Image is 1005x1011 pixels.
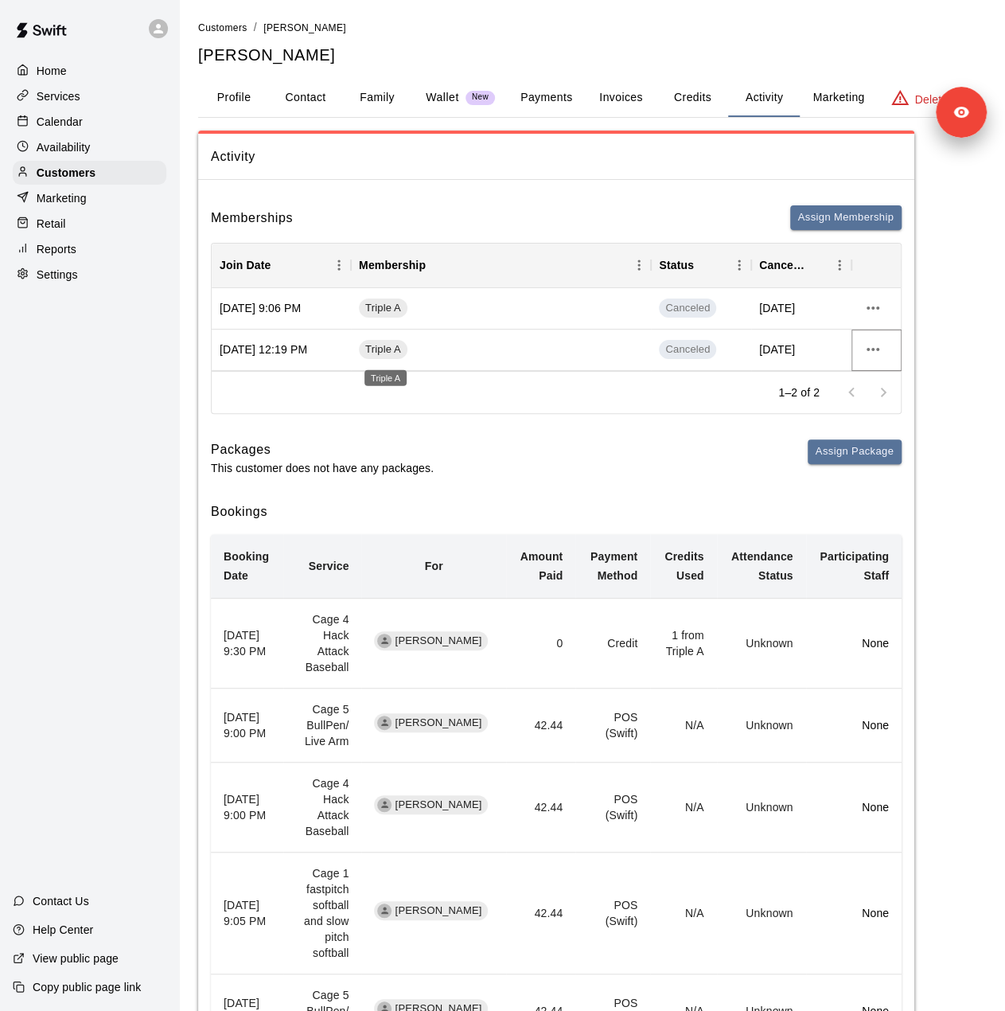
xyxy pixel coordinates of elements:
button: Sort [426,254,448,276]
a: Customers [13,161,166,185]
td: 42.44 [506,689,575,763]
td: N/A [650,853,716,974]
td: Unknown [717,853,806,974]
button: Contact [270,79,341,117]
td: 42.44 [506,763,575,853]
p: Copy public page link [33,979,141,995]
th: [DATE] 9:30 PM [211,599,283,689]
p: Reports [37,241,76,257]
p: None [819,635,889,651]
div: Membership [351,243,651,287]
span: [PERSON_NAME] [388,716,488,731]
p: Contact Us [33,893,89,909]
button: Menu [627,253,651,277]
li: / [254,19,257,36]
div: Join Date [212,243,351,287]
span: [DATE] [759,300,795,316]
button: more actions [859,336,886,363]
td: 0 [506,599,575,689]
td: 42.44 [506,853,575,974]
td: POS (Swift) [575,689,650,763]
a: Retail [13,212,166,236]
p: View public page [33,950,119,966]
p: Availability [37,139,91,155]
b: For [425,560,443,572]
p: 1–2 of 2 [778,384,820,400]
th: [DATE] 9:00 PM [211,763,283,853]
span: Activity [211,146,902,167]
span: Triple A [359,301,407,316]
div: [DATE] 9:06 PM [212,288,351,330]
div: Status [659,243,694,287]
button: Sort [805,254,828,276]
div: Cancel Date [759,243,805,287]
nav: breadcrumb [198,19,986,37]
p: Help Center [33,922,93,938]
a: Triple A [359,340,412,359]
span: [DATE] [759,342,795,357]
div: Luis Esparza [377,904,391,918]
span: New [465,92,495,103]
button: Payments [508,79,585,117]
a: Reports [13,237,166,261]
h6: Packages [211,439,434,460]
a: Services [13,84,166,108]
b: Credits Used [664,550,703,582]
button: more actions [859,295,886,322]
p: None [819,799,889,815]
button: Menu [727,253,751,277]
div: [DATE] 12:19 PM [212,330,351,371]
span: [PERSON_NAME] [388,798,488,813]
span: Customers [198,22,247,33]
td: Unknown [717,689,806,763]
td: Credit [575,599,650,689]
td: N/A [650,689,716,763]
div: Luis Esparza [377,798,391,812]
button: Credits [656,79,728,117]
span: [PERSON_NAME] [263,22,346,33]
td: Cage 5 BullPen/ Live Arm [283,689,361,763]
a: Home [13,59,166,83]
td: N/A [650,763,716,853]
p: Customers [37,165,95,181]
b: Payment Method [590,550,637,582]
button: Assign Package [808,439,902,464]
button: Assign Membership [790,205,902,230]
p: Delete [915,92,948,107]
div: Triple A [364,370,407,386]
td: Cage 4 Hack Attack Baseball [283,763,361,853]
div: Settings [13,263,166,287]
td: POS (Swift) [575,853,650,974]
td: Unknown [717,599,806,689]
button: Marketing [800,79,877,117]
b: Participating Staff [820,550,889,582]
a: Triple A [359,299,412,318]
span: [PERSON_NAME] [388,634,488,649]
button: Sort [271,254,293,276]
b: Attendance Status [731,550,793,582]
div: Marketing [13,186,166,210]
td: Unknown [717,763,806,853]
span: Canceled [659,342,716,357]
p: Calendar [37,114,83,130]
span: Triple A [359,342,407,357]
a: Availability [13,135,166,159]
p: Services [37,88,80,104]
span: Canceled [659,340,716,359]
td: Cage 1 fastpitch softball and slow pitch softball [283,853,361,974]
button: Sort [694,254,716,276]
p: Wallet [426,89,459,106]
div: Membership [359,243,426,287]
p: Marketing [37,190,87,206]
p: None [819,717,889,733]
td: 1 from Triple A [650,599,716,689]
span: Canceled [659,299,716,318]
span: [PERSON_NAME] [388,904,488,919]
h6: Memberships [211,208,293,228]
button: Activity [728,79,800,117]
p: This customer does not have any packages. [211,460,434,476]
